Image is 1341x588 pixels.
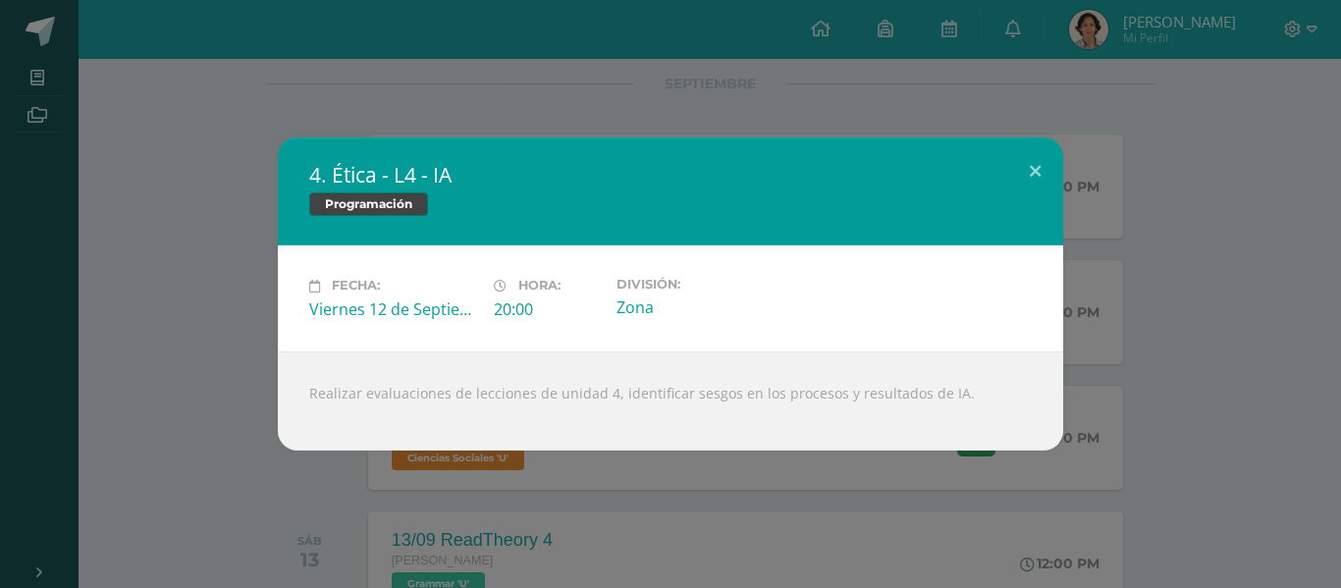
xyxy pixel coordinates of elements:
span: Programación [309,192,428,216]
div: 20:00 [494,298,601,320]
h2: 4. Ética - L4 - IA [309,161,1032,188]
div: Realizar evaluaciones de lecciones de unidad 4, identificar sesgos en los procesos y resultados d... [278,351,1063,451]
label: División: [617,277,785,292]
span: Hora: [518,279,561,294]
div: Viernes 12 de Septiembre [309,298,478,320]
button: Close (Esc) [1007,137,1063,204]
span: Fecha: [332,279,380,294]
div: Zona [617,296,785,318]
